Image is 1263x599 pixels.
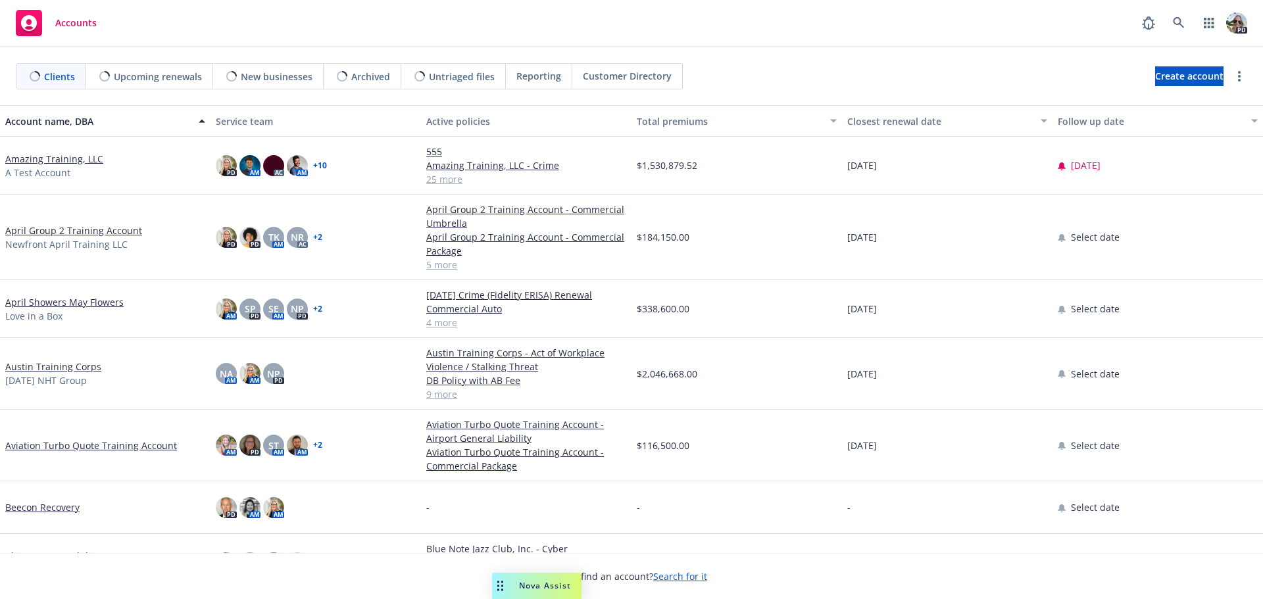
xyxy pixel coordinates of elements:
[239,155,260,176] img: photo
[847,439,877,452] span: [DATE]
[239,497,260,518] img: photo
[847,230,877,244] span: [DATE]
[239,435,260,456] img: photo
[637,158,697,172] span: $1,530,879.52
[351,70,390,84] span: Archived
[313,441,322,449] a: + 2
[220,367,233,381] span: NA
[426,172,626,186] a: 25 more
[421,105,631,137] button: Active policies
[1071,230,1120,244] span: Select date
[5,166,70,180] span: A Test Account
[44,70,75,84] span: Clients
[55,18,97,28] span: Accounts
[492,573,508,599] div: Drag to move
[268,230,280,244] span: TK
[313,162,327,170] a: + 10
[263,552,284,573] img: photo
[847,114,1033,128] div: Closest renewal date
[287,435,308,456] img: photo
[216,552,237,573] img: photo
[1231,68,1247,84] a: more
[241,70,312,84] span: New businesses
[268,302,279,316] span: SE
[1135,10,1162,36] a: Report a Bug
[426,203,626,230] a: April Group 2 Training Account - Commercial Umbrella
[1166,10,1192,36] a: Search
[216,299,237,320] img: photo
[847,367,877,381] span: [DATE]
[216,435,237,456] img: photo
[291,302,304,316] span: NP
[5,152,103,166] a: Amazing Training, LLC
[210,105,421,137] button: Service team
[216,497,237,518] img: photo
[519,580,571,591] span: Nova Assist
[426,373,626,387] a: DB Policy with AB Fee
[426,258,626,272] a: 5 more
[239,363,260,384] img: photo
[245,302,256,316] span: SP
[429,70,495,84] span: Untriaged files
[1071,439,1120,452] span: Select date
[216,114,416,128] div: Service team
[114,70,202,84] span: Upcoming renewals
[426,158,626,172] a: Amazing Training, LLC - Crime
[426,114,626,128] div: Active policies
[583,69,672,83] span: Customer Directory
[492,573,582,599] button: Nova Assist
[426,418,626,445] a: Aviation Turbo Quote Training Account - Airport General Liability
[847,158,877,172] span: [DATE]
[426,346,626,373] a: Austin Training Corps - Act of Workplace Violence / Stalking Threat
[5,373,87,387] span: [DATE] NHT Group
[313,305,322,313] a: + 2
[637,230,689,244] span: $184,150.00
[426,316,626,329] a: 4 more
[1071,158,1101,172] span: [DATE]
[637,500,640,514] span: -
[426,542,626,556] a: Blue Note Jazz Club, Inc. - Cyber
[263,497,284,518] img: photo
[5,549,112,563] a: Blue Note Jazz Club, Inc.
[1155,66,1224,86] a: Create account
[5,224,142,237] a: April Group 2 Training Account
[5,360,101,373] a: Austin Training Corps
[426,500,430,514] span: -
[216,155,237,176] img: photo
[426,445,626,473] a: Aviation Turbo Quote Training Account - Commercial Package
[216,227,237,248] img: photo
[847,302,877,316] span: [DATE]
[5,500,80,514] a: Beecon Recovery
[1196,10,1222,36] a: Switch app
[5,114,191,128] div: Account name, DBA
[5,295,124,309] a: April Showers May Flowers
[5,439,177,452] a: Aviation Turbo Quote Training Account
[426,230,626,258] a: April Group 2 Training Account - Commercial Package
[268,439,279,452] span: ST
[637,114,822,128] div: Total premiums
[5,237,128,251] span: Newfront April Training LLC
[291,230,304,244] span: NR
[637,302,689,316] span: $338,600.00
[516,69,561,83] span: Reporting
[1071,302,1120,316] span: Select date
[426,302,626,316] a: Commercial Auto
[426,145,626,158] a: 555
[263,155,284,176] img: photo
[1226,12,1247,34] img: photo
[653,570,707,583] a: Search for it
[287,552,308,573] img: photo
[847,500,851,514] span: -
[239,227,260,248] img: photo
[11,5,102,41] a: Accounts
[637,367,697,381] span: $2,046,668.00
[426,387,626,401] a: 9 more
[1071,367,1120,381] span: Select date
[5,309,62,323] span: Love in a Box
[267,367,280,381] span: NP
[637,439,689,452] span: $116,500.00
